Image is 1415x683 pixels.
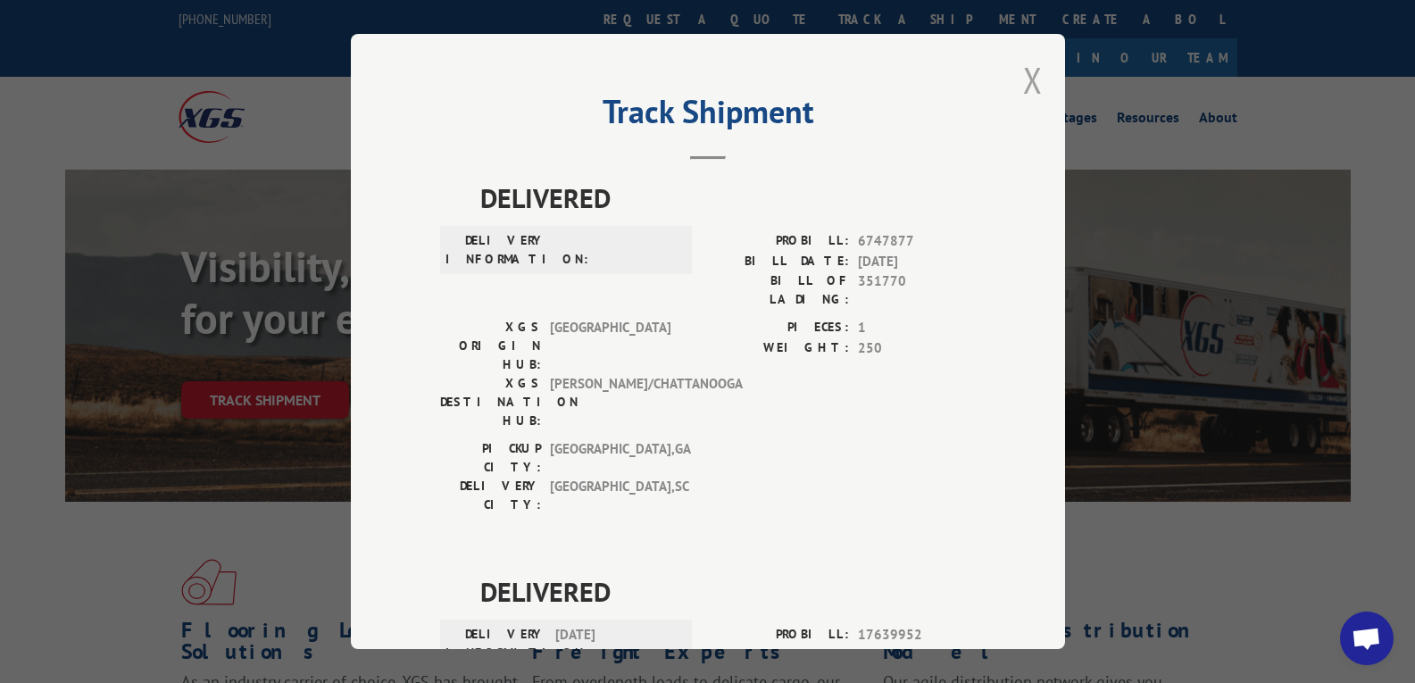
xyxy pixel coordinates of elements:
span: 351770 [858,271,976,309]
span: [GEOGRAPHIC_DATA] [550,318,670,374]
span: DELIVERED [480,571,976,612]
label: PROBILL: [708,625,849,646]
span: DELIVERED [480,178,976,218]
label: PROBILL: [708,231,849,252]
span: [GEOGRAPHIC_DATA] , GA [550,439,670,477]
button: Close modal [1023,56,1043,104]
label: BILL OF LADING: [708,271,849,309]
label: BILL DATE: [708,252,849,272]
label: BILL DATE: [708,646,849,666]
div: Open chat [1340,612,1394,665]
label: WEIGHT: [708,338,849,359]
label: PICKUP CITY: [440,439,541,477]
label: XGS ORIGIN HUB: [440,318,541,374]
span: 250 [858,338,976,359]
label: DELIVERY INFORMATION: [445,231,546,269]
label: DELIVERY CITY: [440,477,541,514]
label: PIECES: [708,318,849,338]
span: [PERSON_NAME]/CHATTANOOGA [550,374,670,430]
h2: Track Shipment [440,99,976,133]
span: [DATE] [858,646,976,666]
span: [GEOGRAPHIC_DATA] , SC [550,477,670,514]
span: 1 [858,318,976,338]
label: XGS DESTINATION HUB: [440,374,541,430]
span: [DATE] [858,252,976,272]
span: 17639952 [858,625,976,646]
span: 6747877 [858,231,976,252]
